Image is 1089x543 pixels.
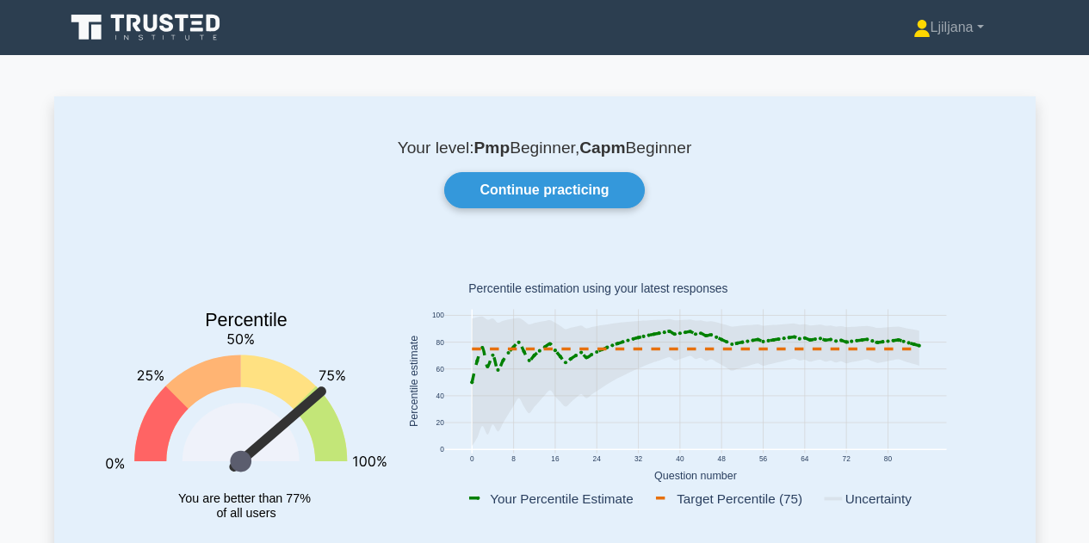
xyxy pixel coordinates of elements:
text: 32 [634,454,642,463]
p: Your level: Beginner, Beginner [96,138,994,158]
text: 56 [758,454,767,463]
text: 40 [676,454,684,463]
a: Ljiljana [872,10,1025,45]
text: 80 [883,454,892,463]
text: Percentile estimate [408,336,420,427]
a: Continue practicing [444,172,644,208]
tspan: of all users [216,507,275,521]
text: 100 [431,312,443,320]
text: Percentile [205,310,288,330]
text: 40 [436,392,444,400]
text: 72 [842,454,851,463]
b: Capm [579,139,625,157]
text: 48 [717,454,726,463]
text: 24 [592,454,601,463]
text: 80 [436,338,444,347]
text: 0 [469,454,473,463]
tspan: You are better than 77% [178,491,311,505]
text: 0 [440,446,444,454]
text: 60 [436,365,444,373]
text: 20 [436,418,444,427]
b: Pmp [474,139,510,157]
text: 8 [511,454,516,463]
text: 16 [551,454,560,463]
text: 64 [801,454,809,463]
text: Percentile estimation using your latest responses [468,282,727,296]
text: Question number [654,470,737,482]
